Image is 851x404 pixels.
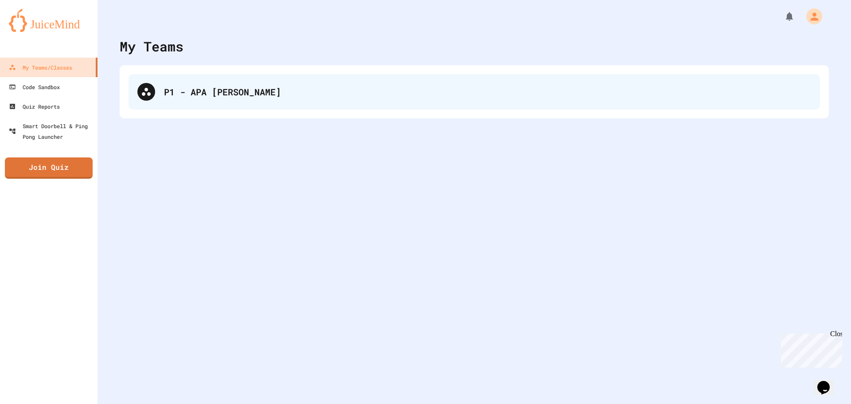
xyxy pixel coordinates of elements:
div: Chat with us now!Close [4,4,61,56]
div: My Notifications [768,9,797,24]
div: Smart Doorbell & Ping Pong Launcher [9,121,94,142]
div: My Account [797,6,824,27]
iframe: chat widget [777,330,842,368]
img: logo-orange.svg [9,9,89,32]
div: My Teams/Classes [9,62,72,73]
div: P1 - APA [PERSON_NAME] [129,74,820,110]
div: Quiz Reports [9,101,60,112]
iframe: chat widget [814,369,842,395]
div: P1 - APA [PERSON_NAME] [164,85,811,98]
a: Join Quiz [5,157,93,179]
div: My Teams [120,36,183,56]
div: Code Sandbox [9,82,60,92]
